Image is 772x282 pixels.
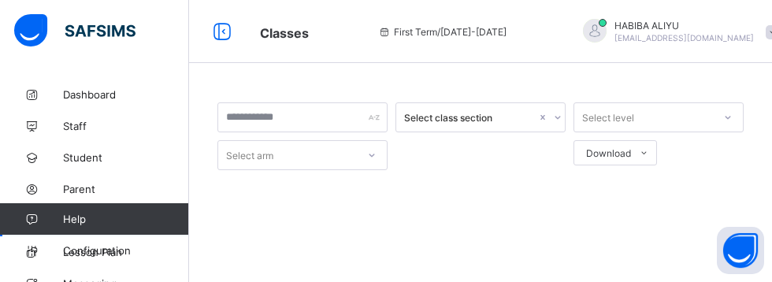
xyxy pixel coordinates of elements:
span: Student [63,151,189,164]
span: session/term information [378,26,507,38]
div: Select class section [404,112,536,124]
span: Classes [260,25,309,41]
span: HABIBA ALIYU [614,20,754,32]
span: Parent [63,183,189,195]
span: [EMAIL_ADDRESS][DOMAIN_NAME] [614,33,754,43]
div: Select level [582,102,634,132]
span: Help [63,213,188,225]
span: Staff [63,120,189,132]
div: Select arm [226,140,273,170]
img: safsims [14,14,135,47]
span: Download [586,147,631,159]
button: Open asap [717,227,764,274]
span: Configuration [63,244,188,257]
span: Dashboard [63,88,189,101]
